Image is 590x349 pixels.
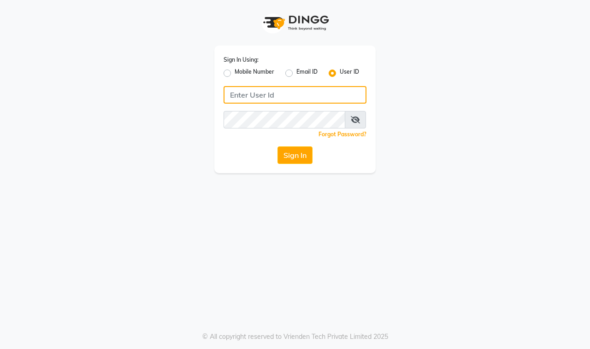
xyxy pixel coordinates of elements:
label: Sign In Using: [224,56,259,64]
input: Username [224,86,366,104]
button: Sign In [277,146,313,164]
label: User ID [340,68,359,79]
a: Forgot Password? [319,131,366,138]
label: Email ID [296,68,318,79]
input: Username [224,111,345,128]
img: logo1.svg [258,9,332,36]
label: Mobile Number [235,68,274,79]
